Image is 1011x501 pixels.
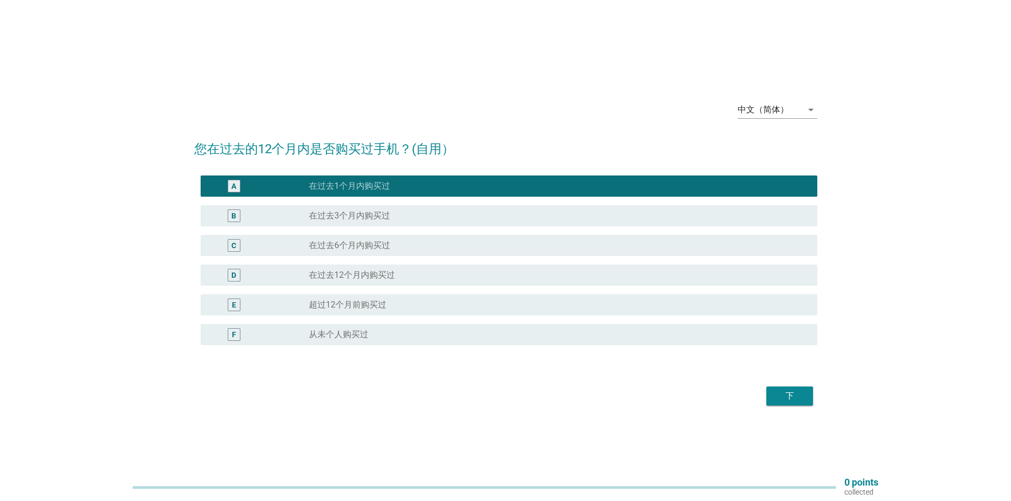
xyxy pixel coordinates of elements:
[309,329,368,340] label: 从未个人购买过
[194,129,817,159] h2: 您在过去的12个月内是否购买过手机？(自用）
[738,105,789,115] div: 中文（简体）
[231,210,236,221] div: B
[805,103,817,116] i: arrow_drop_down
[775,390,805,402] div: 下
[309,270,395,280] label: 在过去12个月内购买过
[766,386,813,406] button: 下
[309,240,390,251] label: 在过去6个月内购买过
[844,487,878,497] p: collected
[232,329,236,340] div: F
[309,181,390,191] label: 在过去1个月内购买过
[232,299,236,310] div: E
[231,240,236,251] div: C
[844,478,878,487] p: 0 points
[231,269,236,280] div: D
[309,210,390,221] label: 在过去3个月内购买过
[309,300,386,310] label: 超过12个月前购买过
[231,180,236,191] div: A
